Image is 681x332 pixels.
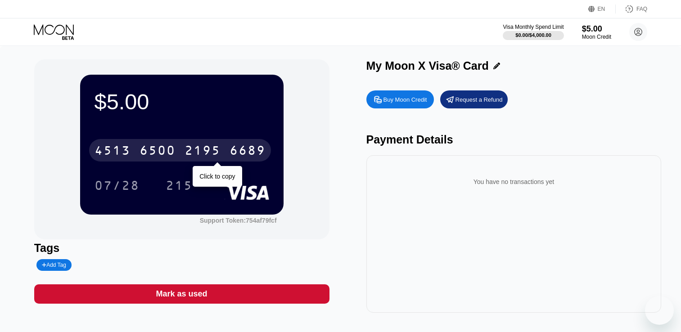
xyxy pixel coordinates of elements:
div: Request a Refund [440,90,508,108]
div: Add Tag [42,262,66,268]
div: Mark as used [156,289,207,299]
div: 215 [166,179,193,194]
div: EN [588,4,616,13]
iframe: Button to launch messaging window [645,296,674,325]
div: FAQ [616,4,647,13]
div: Visa Monthly Spend Limit$0.00/$4,000.00 [503,24,564,40]
div: Mark as used [34,284,329,304]
div: 4513 [95,144,131,159]
div: You have no transactions yet [374,169,654,194]
div: Payment Details [366,133,662,146]
div: Buy Moon Credit [366,90,434,108]
div: My Moon X Visa® Card [366,59,489,72]
div: 215 [159,174,199,197]
div: 07/28 [95,179,140,194]
div: 6689 [230,144,266,159]
div: 6500 [140,144,176,159]
div: Moon Credit [582,34,611,40]
div: Add Tag [36,259,72,271]
div: $5.00 [582,24,611,34]
div: 2195 [185,144,221,159]
div: $0.00 / $4,000.00 [515,32,551,38]
div: 07/28 [88,174,146,197]
div: Support Token:754af79fcf [200,217,277,224]
div: Visa Monthly Spend Limit [503,24,564,30]
div: $5.00 [95,89,269,114]
div: Support Token: 754af79fcf [200,217,277,224]
div: Buy Moon Credit [383,96,427,103]
div: Tags [34,242,329,255]
div: EN [598,6,605,12]
div: FAQ [636,6,647,12]
div: 4513650021956689 [89,139,271,162]
div: $5.00Moon Credit [582,24,611,40]
div: Request a Refund [456,96,503,103]
div: Click to copy [199,173,235,180]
